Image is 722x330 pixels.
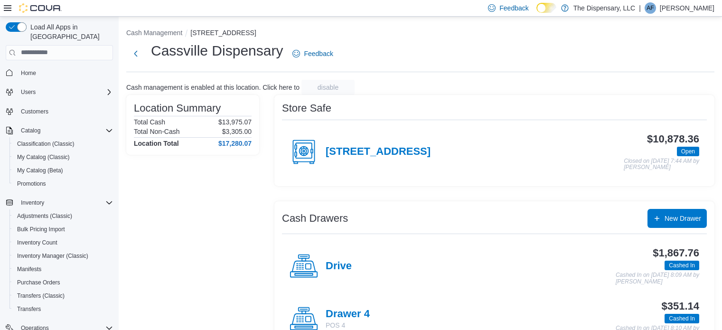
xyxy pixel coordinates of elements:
button: Classification (Classic) [9,137,117,151]
button: Adjustments (Classic) [9,209,117,223]
span: Cashed In [665,314,699,323]
span: AF [647,2,654,14]
a: My Catalog (Beta) [13,165,67,176]
h4: Location Total [134,140,179,147]
a: Inventory Count [13,237,61,248]
span: New Drawer [665,214,701,223]
span: Customers [17,105,113,117]
h3: Location Summary [134,103,221,114]
a: Home [17,67,40,79]
a: Feedback [289,44,337,63]
span: Manifests [17,265,41,273]
a: Transfers (Classic) [13,290,68,302]
button: Home [2,66,117,80]
h4: $17,280.07 [218,140,252,147]
button: [STREET_ADDRESS] [190,29,256,37]
span: Open [677,147,699,156]
h3: $1,867.76 [653,247,699,259]
button: Catalog [17,125,44,136]
p: Cash management is enabled at this location. Click here to [126,84,300,91]
button: Catalog [2,124,117,137]
h3: $351.14 [662,301,699,312]
span: Cashed In [669,314,695,323]
h3: Cash Drawers [282,213,348,224]
span: Feedback [499,3,528,13]
h3: Store Safe [282,103,331,114]
span: Transfers (Classic) [17,292,65,300]
span: Load All Apps in [GEOGRAPHIC_DATA] [27,22,113,41]
button: Manifests [9,263,117,276]
p: $3,305.00 [222,128,252,135]
span: Adjustments (Classic) [13,210,113,222]
p: POS 4 [326,321,370,330]
button: Next [126,44,145,63]
span: Users [21,88,36,96]
button: disable [301,80,355,95]
button: Purchase Orders [9,276,117,289]
a: Promotions [13,178,50,189]
span: Inventory Count [17,239,57,246]
span: Adjustments (Classic) [17,212,72,220]
span: Classification (Classic) [13,138,113,150]
span: Home [17,67,113,79]
span: Bulk Pricing Import [13,224,113,235]
span: Customers [21,108,48,115]
h1: Cassville Dispensary [151,41,283,60]
p: The Dispensary, LLC [573,2,635,14]
span: Transfers [13,303,113,315]
a: Bulk Pricing Import [13,224,69,235]
span: Purchase Orders [17,279,60,286]
button: Transfers (Classic) [9,289,117,302]
h4: Drawer 4 [326,308,370,321]
a: My Catalog (Classic) [13,151,74,163]
span: Cashed In [669,261,695,270]
a: Manifests [13,264,45,275]
span: Catalog [17,125,113,136]
span: My Catalog (Beta) [13,165,113,176]
span: Users [17,86,113,98]
h4: [STREET_ADDRESS] [326,146,431,158]
h6: Total Non-Cash [134,128,180,135]
a: Transfers [13,303,45,315]
button: Cash Management [126,29,182,37]
span: Bulk Pricing Import [17,226,65,233]
span: Manifests [13,264,113,275]
button: Inventory Manager (Classic) [9,249,117,263]
input: Dark Mode [536,3,556,13]
button: Transfers [9,302,117,316]
span: Inventory [17,197,113,208]
button: Promotions [9,177,117,190]
p: | [639,2,641,14]
button: Inventory [2,196,117,209]
h6: Total Cash [134,118,165,126]
span: Transfers (Classic) [13,290,113,302]
span: My Catalog (Classic) [17,153,70,161]
button: Customers [2,104,117,118]
h4: Drive [326,260,352,273]
button: Inventory [17,197,48,208]
a: Customers [17,106,52,117]
p: Cashed In on [DATE] 8:09 AM by [PERSON_NAME] [616,272,699,285]
span: Catalog [21,127,40,134]
img: Cova [19,3,62,13]
a: Purchase Orders [13,277,64,288]
h3: $10,878.36 [647,133,699,145]
span: disable [318,83,338,92]
button: My Catalog (Classic) [9,151,117,164]
span: Transfers [17,305,41,313]
span: Feedback [304,49,333,58]
button: Inventory Count [9,236,117,249]
button: Bulk Pricing Import [9,223,117,236]
a: Inventory Manager (Classic) [13,250,92,262]
button: New Drawer [647,209,707,228]
span: Inventory Manager (Classic) [17,252,88,260]
span: Promotions [17,180,46,188]
span: Purchase Orders [13,277,113,288]
span: Inventory Count [13,237,113,248]
span: Open [681,147,695,156]
span: Promotions [13,178,113,189]
span: Inventory [21,199,44,207]
p: $13,975.07 [218,118,252,126]
span: Inventory Manager (Classic) [13,250,113,262]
